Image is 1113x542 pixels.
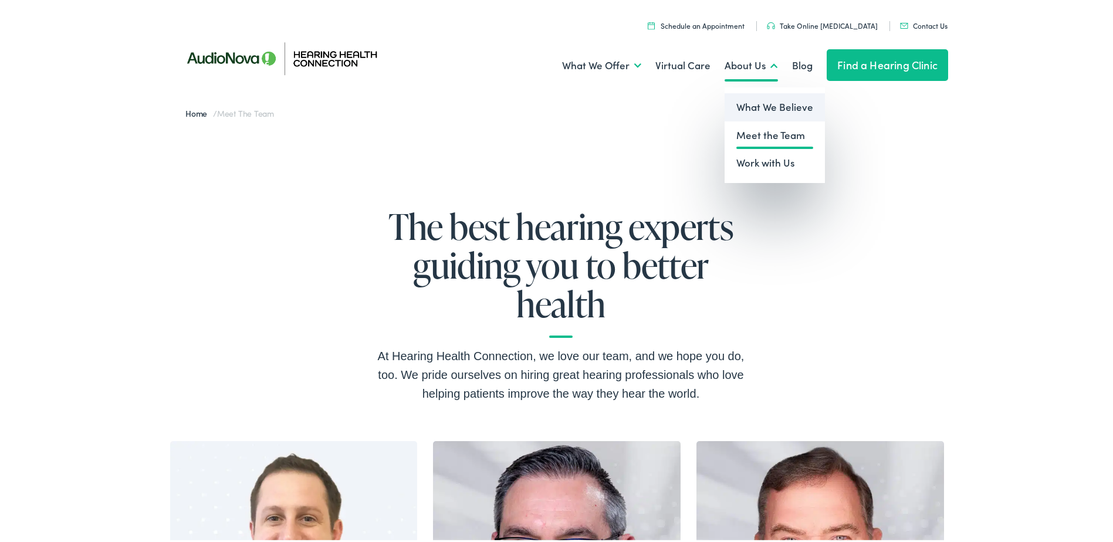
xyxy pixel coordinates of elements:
a: Meet the Team [725,119,825,147]
a: What We Believe [725,91,825,119]
a: Virtual Care [655,42,711,85]
a: What We Offer [562,42,641,85]
img: utility icon [900,21,908,26]
a: Take Online [MEDICAL_DATA] [767,18,878,28]
a: Find a Hearing Clinic [827,47,948,79]
a: Blog [792,42,813,85]
a: Home [185,105,213,117]
span: Meet the Team [217,105,274,117]
img: utility icon [648,19,655,27]
a: About Us [725,42,778,85]
a: Work with Us [725,147,825,175]
img: utility icon [767,20,775,27]
div: At Hearing Health Connection, we love our team, and we hope you do, too. We pride ourselves on hi... [373,344,749,401]
a: Schedule an Appointment [648,18,745,28]
span: / [185,105,274,117]
h1: The best hearing experts guiding you to better health [373,205,749,336]
a: Contact Us [900,18,948,28]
